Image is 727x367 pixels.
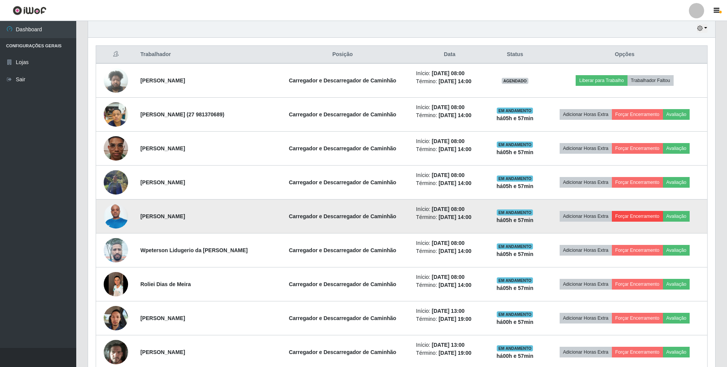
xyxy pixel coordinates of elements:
[140,247,248,253] strong: Wpeterson Lidugerio da [PERSON_NAME]
[497,319,534,325] strong: há 00 h e 57 min
[289,315,396,321] strong: Carregador e Descarregador de Caminhão
[438,146,471,152] time: [DATE] 14:00
[612,347,663,357] button: Forçar Encerramento
[104,257,128,311] img: 1758390262219.jpeg
[432,206,465,212] time: [DATE] 08:00
[560,211,612,222] button: Adicionar Horas Extra
[627,75,674,86] button: Trabalhador Faltou
[497,251,534,257] strong: há 05 h e 57 min
[289,213,396,219] strong: Carregador e Descarregador de Caminhão
[416,171,483,179] li: Início:
[438,78,471,84] time: [DATE] 14:00
[497,345,533,351] span: EM ANDAMENTO
[432,172,465,178] time: [DATE] 08:00
[560,279,612,290] button: Adicionar Horas Extra
[104,166,128,198] img: 1758041560514.jpeg
[416,103,483,111] li: Início:
[497,108,533,114] span: EM ANDAMENTO
[416,137,483,145] li: Início:
[416,281,483,289] li: Término:
[542,46,707,64] th: Opções
[612,211,663,222] button: Forçar Encerramento
[140,281,191,287] strong: Roliei Dias de Meira
[416,315,483,323] li: Término:
[560,245,612,256] button: Adicionar Horas Extra
[497,277,533,283] span: EM ANDAMENTO
[416,69,483,77] li: Início:
[104,200,128,232] img: 1758811720114.jpeg
[432,104,465,110] time: [DATE] 08:00
[432,138,465,144] time: [DATE] 08:00
[612,177,663,188] button: Forçar Encerramento
[104,64,128,97] img: 1748622275930.jpeg
[438,282,471,288] time: [DATE] 14:00
[612,313,663,324] button: Forçar Encerramento
[497,149,534,155] strong: há 05 h e 57 min
[497,353,534,359] strong: há 00 h e 57 min
[663,109,690,120] button: Avaliação
[438,180,471,186] time: [DATE] 14:00
[289,179,396,185] strong: Carregador e Descarregador de Caminhão
[663,245,690,256] button: Avaliação
[140,145,185,151] strong: [PERSON_NAME]
[497,217,534,223] strong: há 05 h e 57 min
[289,111,396,118] strong: Carregador e Descarregador de Caminhão
[497,142,533,148] span: EM ANDAMENTO
[416,179,483,187] li: Término:
[289,349,396,355] strong: Carregador e Descarregador de Caminhão
[104,234,128,266] img: 1746027724956.jpeg
[663,177,690,188] button: Avaliação
[140,179,185,185] strong: [PERSON_NAME]
[140,111,224,118] strong: [PERSON_NAME] (27 981370689)
[560,143,612,154] button: Adicionar Horas Extra
[136,46,274,64] th: Trabalhador
[289,281,396,287] strong: Carregador e Descarregador de Caminhão
[497,115,534,121] strong: há 05 h e 57 min
[416,341,483,349] li: Início:
[289,77,396,84] strong: Carregador e Descarregador de Caminhão
[140,77,185,84] strong: [PERSON_NAME]
[438,316,471,322] time: [DATE] 19:00
[560,347,612,357] button: Adicionar Horas Extra
[140,349,185,355] strong: [PERSON_NAME]
[497,285,534,291] strong: há 05 h e 57 min
[104,302,128,334] img: 1757203878331.jpeg
[140,315,185,321] strong: [PERSON_NAME]
[416,239,483,247] li: Início:
[274,46,412,64] th: Posição
[432,240,465,246] time: [DATE] 08:00
[663,211,690,222] button: Avaliação
[411,46,488,64] th: Data
[140,213,185,219] strong: [PERSON_NAME]
[432,308,465,314] time: [DATE] 13:00
[488,46,542,64] th: Status
[663,313,690,324] button: Avaliação
[612,245,663,256] button: Forçar Encerramento
[104,98,128,130] img: 1755367565245.jpeg
[104,127,128,170] img: 1755900344420.jpeg
[663,347,690,357] button: Avaliação
[438,214,471,220] time: [DATE] 14:00
[612,109,663,120] button: Forçar Encerramento
[497,311,533,317] span: EM ANDAMENTO
[289,247,396,253] strong: Carregador e Descarregador de Caminhão
[416,111,483,119] li: Término:
[416,213,483,221] li: Término:
[612,143,663,154] button: Forçar Encerramento
[432,274,465,280] time: [DATE] 08:00
[416,77,483,85] li: Término:
[416,349,483,357] li: Término:
[432,70,465,76] time: [DATE] 08:00
[560,313,612,324] button: Adicionar Horas Extra
[663,143,690,154] button: Avaliação
[438,112,471,118] time: [DATE] 14:00
[612,279,663,290] button: Forçar Encerramento
[416,273,483,281] li: Início:
[13,6,47,15] img: CoreUI Logo
[416,205,483,213] li: Início:
[560,109,612,120] button: Adicionar Horas Extra
[497,175,533,182] span: EM ANDAMENTO
[416,145,483,153] li: Término:
[576,75,627,86] button: Liberar para Trabalho
[502,78,528,84] span: AGENDADO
